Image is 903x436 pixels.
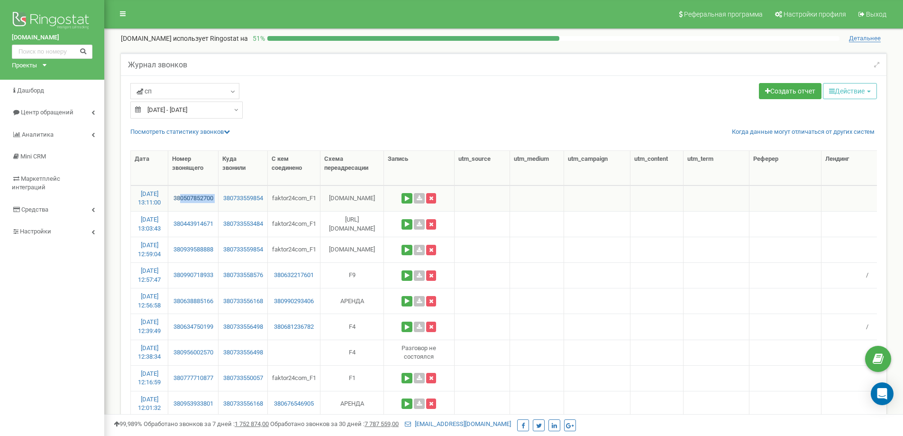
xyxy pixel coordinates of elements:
[320,186,384,211] td: [DOMAIN_NAME]
[219,151,268,186] th: Куда звонили
[866,271,868,278] span: /
[414,270,425,281] a: Скачать
[749,151,822,186] th: Реферер
[12,45,92,59] input: Поиск по номеру
[172,245,214,254] a: 380939588888
[414,219,425,230] a: Скачать
[823,83,877,99] button: Действие
[130,83,239,99] a: сп
[564,151,630,186] th: utm_campaign
[320,314,384,339] td: F4
[320,288,384,314] td: АРЕНДА
[871,382,894,405] div: Open Intercom Messenger
[138,344,161,361] a: [DATE] 12:38:34
[172,323,214,332] a: 380634750199
[130,128,230,135] a: Посмотреть cтатистику звонков
[426,399,436,409] button: Удалить запись
[138,370,161,386] a: [DATE] 12:16:59
[320,391,384,417] td: АРЕНДА
[172,194,214,203] a: 380507852700
[222,194,264,203] a: 380733559854
[405,420,511,427] a: [EMAIL_ADDRESS][DOMAIN_NAME]
[222,323,264,332] a: 380733556498
[131,151,168,186] th: Дата
[144,420,269,427] span: Обработано звонков за 7 дней :
[172,374,214,383] a: 380777710877
[426,219,436,230] button: Удалить запись
[114,420,142,427] span: 99,989%
[138,293,161,309] a: [DATE] 12:56:58
[168,151,219,186] th: Номер звонящего
[172,220,214,229] a: 380443914671
[320,237,384,262] td: [DOMAIN_NAME]
[138,318,161,334] a: [DATE] 12:39:49
[414,245,425,255] a: Скачать
[138,396,161,412] a: [DATE] 12:01:32
[866,323,868,330] span: /
[121,34,248,43] p: [DOMAIN_NAME]
[684,10,763,18] span: Реферальная программа
[732,128,875,137] a: Когда данные могут отличаться от других систем
[272,271,316,280] a: 380632217601
[384,340,455,365] td: Разговор не состоялся
[365,420,399,427] u: 7 787 559,00
[172,399,214,408] a: 380953933801
[128,61,187,69] h5: Журнал звонков
[455,151,510,186] th: utm_source
[17,87,44,94] span: Дашборд
[414,373,425,383] a: Скачать
[248,34,267,43] p: 51 %
[222,220,264,229] a: 380733553484
[222,245,264,254] a: 380733559854
[320,340,384,365] td: F4
[784,10,846,18] span: Настройки профиля
[173,35,248,42] span: использует Ringostat на
[414,399,425,409] a: Скачать
[138,267,161,283] a: [DATE] 12:57:47
[759,83,821,99] a: Создать отчет
[138,241,161,258] a: [DATE] 12:59:04
[384,151,455,186] th: Запись
[272,297,316,306] a: 380990293406
[270,420,399,427] span: Обработано звонков за 30 дней :
[20,153,46,160] span: Mini CRM
[414,322,425,332] a: Скачать
[172,348,214,357] a: 380956002570
[272,323,316,332] a: 380681236782
[426,296,436,306] button: Удалить запись
[268,237,320,262] td: faktor24com_F1
[12,61,37,70] div: Проекты
[222,374,264,383] a: 380733550057
[849,35,881,42] span: Детальнее
[630,151,684,186] th: utm_content
[222,348,264,357] a: 380733556498
[12,9,92,33] img: Ringostat logo
[414,193,425,204] a: Скачать
[222,297,264,306] a: 380733556168
[268,186,320,211] td: faktor24com_F1
[510,151,565,186] th: utm_medium
[268,211,320,237] td: faktor24com_F1
[21,206,48,213] span: Средства
[268,365,320,391] td: faktor24com_F1
[12,175,60,191] span: Маркетплейс интеграций
[320,365,384,391] td: F1
[426,373,436,383] button: Удалить запись
[426,270,436,281] button: Удалить запись
[320,262,384,288] td: F9
[414,296,425,306] a: Скачать
[426,193,436,204] button: Удалить запись
[426,322,436,332] button: Удалить запись
[235,420,269,427] u: 1 752 874,00
[20,228,51,235] span: Настройки
[320,211,384,237] td: [URL][DOMAIN_NAME]
[272,399,316,408] a: 380676546905
[22,131,54,138] span: Аналитика
[12,33,92,42] a: [DOMAIN_NAME]
[268,151,320,186] th: С кем соединено
[320,151,384,186] th: Схема переадресации
[138,216,161,232] a: [DATE] 13:03:43
[137,86,152,96] span: сп
[21,109,73,116] span: Центр обращений
[222,399,264,408] a: 380733556168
